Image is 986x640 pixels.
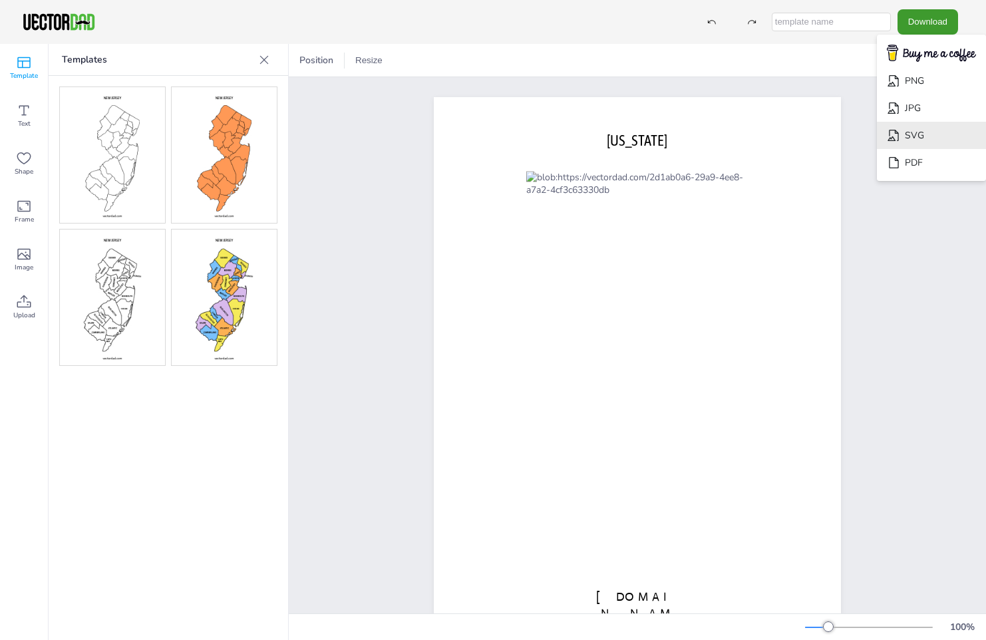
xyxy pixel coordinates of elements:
li: PDF [877,149,986,176]
img: njcm-l.jpg [60,230,165,365]
li: SVG [877,122,986,149]
div: 100 % [946,621,978,633]
li: PNG [877,67,986,94]
img: buymecoffee.png [878,41,985,67]
img: VectorDad-1.png [21,12,96,32]
span: Text [18,118,31,129]
button: Download [898,9,958,34]
ul: Download [877,35,986,182]
img: njcm-mc.jpg [172,230,277,365]
input: template name [772,13,891,31]
p: Templates [62,44,253,76]
img: njcm-bo.jpg [60,87,165,223]
span: [DOMAIN_NAME] [596,589,679,637]
span: Frame [15,214,34,225]
span: [US_STATE] [607,132,667,149]
img: njcm-cb.jpg [172,87,277,223]
span: Template [10,71,38,81]
button: Resize [350,50,388,71]
span: Image [15,262,33,273]
span: Position [297,54,336,67]
span: Upload [13,310,35,321]
span: Shape [15,166,33,177]
li: JPG [877,94,986,122]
